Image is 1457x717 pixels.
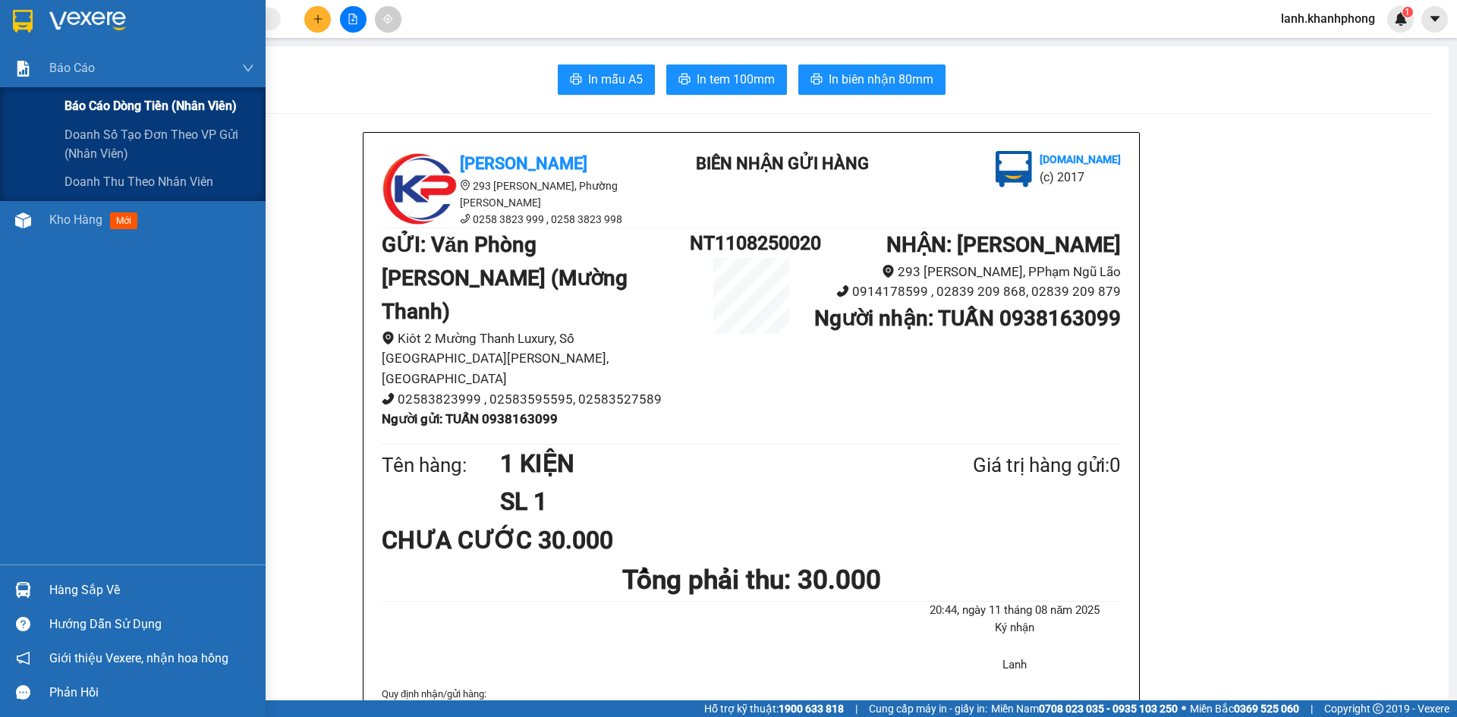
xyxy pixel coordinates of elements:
span: 1 [1405,7,1410,17]
img: logo.jpg [996,151,1032,187]
span: notification [16,651,30,665]
li: 0258 3823 999 , 0258 3823 998 [382,211,655,228]
span: environment [382,332,395,344]
b: Người nhận : TUẤN 0938163099 [814,306,1121,331]
div: Hàng sắp về [49,579,254,602]
span: question-circle [16,617,30,631]
li: (c) 2017 [127,72,209,91]
span: phone [460,213,470,224]
span: environment [882,265,895,278]
span: In tem 100mm [697,70,775,89]
span: In mẫu A5 [588,70,643,89]
span: phone [382,392,395,405]
h1: SL 1 [500,483,899,520]
div: Tên hàng: [382,450,500,481]
b: NHẬN : [PERSON_NAME] [886,232,1121,257]
span: caret-down [1428,12,1442,26]
span: down [242,62,254,74]
li: Kiôt 2 Mường Thanh Luxury, Số [GEOGRAPHIC_DATA][PERSON_NAME], [GEOGRAPHIC_DATA] [382,329,690,389]
span: printer [570,73,582,87]
span: environment [460,180,470,190]
span: Báo cáo [49,58,95,77]
button: caret-down [1421,6,1448,33]
b: [DOMAIN_NAME] [127,58,209,70]
span: copyright [1373,703,1383,714]
span: printer [678,73,691,87]
span: Cung cấp máy in - giấy in: [869,700,987,717]
span: Miền Bắc [1190,700,1299,717]
img: solution-icon [15,61,31,77]
span: phone [836,285,849,297]
span: Báo cáo dòng tiền (nhân viên) [65,96,237,115]
span: In biên nhận 80mm [829,70,933,89]
h1: Tổng phải thu: 30.000 [382,559,1121,601]
li: 02583823999 , 02583595595, 02583527589 [382,389,690,410]
b: BIÊN NHẬN GỬI HÀNG [98,22,146,120]
b: Người gửi : TUẤN 0938163099 [382,411,558,426]
button: printerIn biên nhận 80mm [798,64,946,95]
h1: NT1108250020 [690,228,813,258]
li: Ký nhận [909,619,1121,637]
span: Doanh thu theo nhân viên [65,172,213,191]
li: (c) 2017 [1040,168,1121,187]
img: logo.jpg [382,151,458,227]
li: Lanh [909,656,1121,675]
span: Doanh số tạo đơn theo VP gửi (nhân viên) [65,125,254,163]
img: logo.jpg [165,19,201,55]
li: 20:44, ngày 11 tháng 08 năm 2025 [909,602,1121,620]
span: file-add [348,14,358,24]
b: [PERSON_NAME] [19,98,86,169]
button: aim [375,6,401,33]
li: 293 [PERSON_NAME], Phường [PERSON_NAME] [382,178,655,211]
b: [DOMAIN_NAME] [1040,153,1121,165]
span: ⚪️ [1182,706,1186,712]
button: plus [304,6,331,33]
div: Phản hồi [49,681,254,704]
div: Hướng dẫn sử dụng [49,613,254,636]
strong: 0708 023 035 - 0935 103 250 [1039,703,1178,715]
strong: 1900 633 818 [779,703,844,715]
span: plus [313,14,323,24]
li: 293 [PERSON_NAME], PPhạm Ngũ Lão [813,262,1121,282]
img: logo-vxr [13,10,33,33]
span: lanh.khanhphong [1269,9,1387,28]
b: BIÊN NHẬN GỬI HÀNG [696,154,869,173]
span: message [16,685,30,700]
span: aim [382,14,393,24]
img: warehouse-icon [15,582,31,598]
img: warehouse-icon [15,212,31,228]
span: printer [810,73,823,87]
sup: 1 [1402,7,1413,17]
span: Miền Nam [991,700,1178,717]
h1: 1 KIỆN [500,445,899,483]
span: Giới thiệu Vexere, nhận hoa hồng [49,649,228,668]
span: | [855,700,858,717]
img: logo.jpg [19,19,95,95]
div: Giá trị hàng gửi: 0 [899,450,1121,481]
strong: 0369 525 060 [1234,703,1299,715]
button: file-add [340,6,367,33]
span: | [1311,700,1313,717]
li: 0914178599 , 02839 209 868, 02839 209 879 [813,281,1121,302]
span: Hỗ trợ kỹ thuật: [704,700,844,717]
span: Kho hàng [49,212,102,227]
b: GỬI : Văn Phòng [PERSON_NAME] (Mường Thanh) [382,232,628,324]
img: icon-new-feature [1394,12,1408,26]
div: CHƯA CƯỚC 30.000 [382,521,625,559]
b: [PERSON_NAME] [460,154,587,173]
span: mới [110,212,137,229]
button: printerIn tem 100mm [666,64,787,95]
button: printerIn mẫu A5 [558,64,655,95]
